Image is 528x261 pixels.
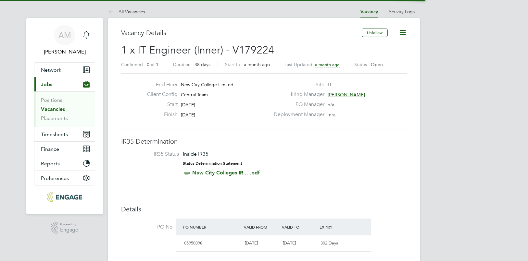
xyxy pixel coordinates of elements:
span: New City College Limited [181,82,233,88]
div: Valid To [280,221,318,233]
span: 1 x IT Engineer (Inner) - V179224 [121,44,274,56]
button: Preferences [34,171,95,185]
label: Finish [142,111,178,118]
button: Unfollow [362,29,388,37]
span: Finance [41,146,59,152]
span: [DATE] [181,102,195,108]
span: [PERSON_NAME] [328,92,365,98]
button: Jobs [34,77,95,91]
img: tr2rec-logo-retina.png [47,192,82,202]
span: 38 days [195,62,210,67]
label: Status [354,62,367,67]
h3: Details [121,205,407,213]
span: [DATE] [283,240,296,246]
span: Central Team [181,92,208,98]
div: Jobs [34,91,95,127]
span: n/a [328,102,334,108]
span: n/a [329,112,335,118]
a: Vacancy [360,9,378,15]
span: Open [371,62,383,67]
label: Last Updated [284,62,312,67]
a: New City Colleges IR... .pdf [192,170,260,176]
div: PO Number [182,221,242,233]
span: Network [41,67,61,73]
label: End Hirer [142,81,178,88]
a: Powered byEngage [51,222,79,234]
strong: Status Determination Statement [183,161,242,166]
h3: IR35 Determination [121,137,407,146]
h3: Vacancy Details [121,29,362,37]
span: Timesheets [41,131,68,137]
a: Positions [41,97,62,103]
button: Finance [34,142,95,156]
span: Reports [41,160,60,167]
span: Engage [60,227,78,233]
label: Duration [173,62,191,67]
a: Activity Logs [388,9,415,15]
span: Preferences [41,175,69,181]
button: Timesheets [34,127,95,141]
span: Powered by [60,222,78,227]
span: [DATE] [245,240,258,246]
div: Expiry [318,221,356,233]
a: Vacancies [41,106,65,112]
button: Reports [34,156,95,171]
a: All Vacancies [108,9,145,15]
span: IT [328,82,332,88]
label: Start In [225,62,240,67]
span: a month ago [315,62,340,67]
nav: Main navigation [26,18,103,214]
label: Deployment Manager [270,111,324,118]
label: Client Config [142,91,178,98]
span: Angelina Morris [34,48,95,56]
label: IR35 Status [128,151,179,158]
label: Confirmed [121,62,143,67]
span: [DATE] [181,112,195,118]
span: 05950398 [184,240,202,246]
span: Inside IR35 [183,151,208,157]
button: Network [34,63,95,77]
span: a month ago [244,62,270,67]
span: 0 of 1 [147,62,158,67]
a: Go to home page [34,192,95,202]
label: PO Manager [270,101,324,108]
a: AM[PERSON_NAME] [34,25,95,56]
span: AM [58,31,71,39]
label: Start [142,101,178,108]
div: Valid From [242,221,280,233]
label: Hiring Manager [270,91,324,98]
label: Site [270,81,324,88]
label: PO No [121,224,172,231]
span: 302 Days [321,240,338,246]
a: Placements [41,115,68,121]
span: Jobs [41,81,52,88]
